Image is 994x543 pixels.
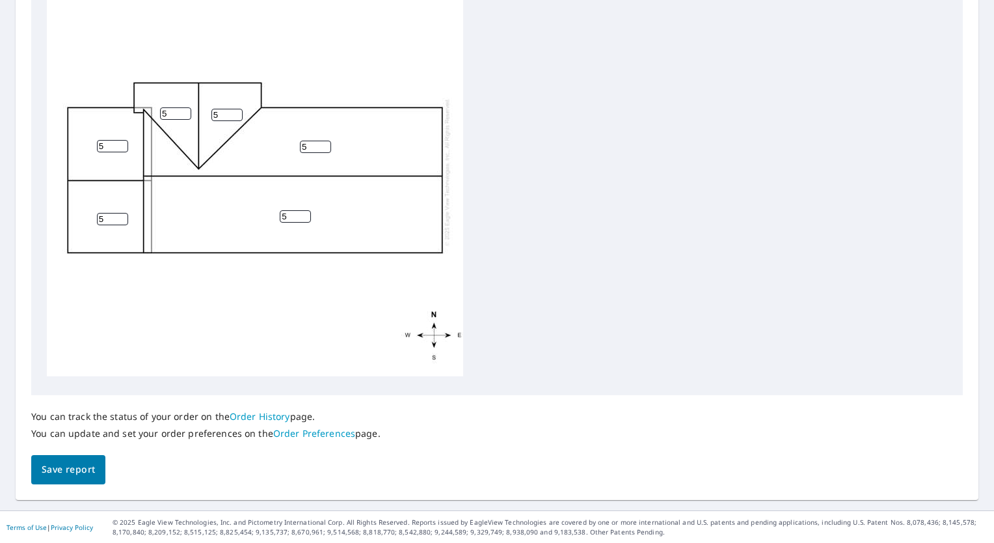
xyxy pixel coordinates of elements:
p: © 2025 Eagle View Technologies, Inc. and Pictometry International Corp. All Rights Reserved. Repo... [113,518,987,537]
p: You can update and set your order preferences on the page. [31,428,381,439]
a: Privacy Policy [51,523,93,532]
button: Save report [31,455,105,484]
span: Save report [42,462,95,478]
a: Order Preferences [273,427,355,439]
p: | [7,523,93,531]
p: You can track the status of your order on the page. [31,411,381,423]
a: Terms of Use [7,523,47,532]
a: Order History [230,410,290,423]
